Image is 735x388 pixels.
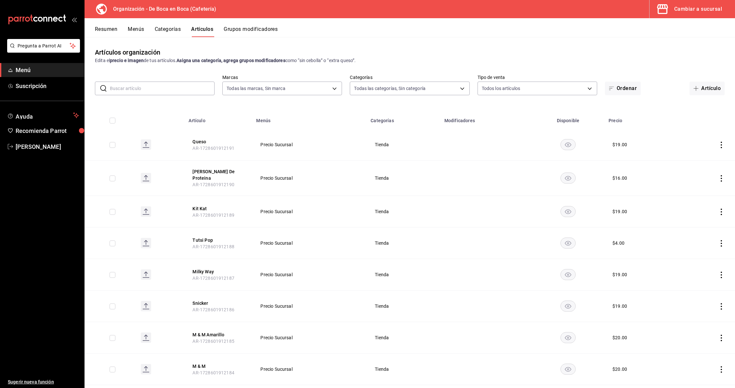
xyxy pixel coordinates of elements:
div: navigation tabs [95,26,735,37]
span: Tienda [375,304,432,308]
button: availability-product [560,364,576,375]
span: AR-1728601912191 [192,146,234,151]
div: $ 19.00 [612,208,627,215]
button: Resumen [95,26,117,37]
span: Suscripción [16,82,79,90]
div: Cambiar a sucursal [674,5,722,14]
span: Precio Sucursal [260,209,359,214]
button: actions [718,209,725,215]
button: actions [718,175,725,182]
button: availability-product [560,238,576,249]
div: $ 4.00 [612,240,624,246]
button: actions [718,335,725,341]
span: AR-1728601912190 [192,182,234,187]
th: Artículo [185,108,252,129]
button: availability-product [560,269,576,280]
button: Menús [128,26,144,37]
button: Artículo [689,82,725,95]
div: Artículos organización [95,47,160,57]
button: actions [718,303,725,310]
span: [PERSON_NAME] [16,142,79,151]
span: Precio Sucursal [260,304,359,308]
span: Tienda [375,367,432,371]
span: Precio Sucursal [260,176,359,180]
span: AR-1728601912184 [192,370,234,375]
strong: Asigna una categoría, agrega grupos modificadores [177,58,285,63]
button: availability-product [560,139,576,150]
span: Precio Sucursal [260,142,359,147]
span: Tienda [375,241,432,245]
button: edit-product-location [192,268,244,275]
button: Pregunta a Parrot AI [7,39,80,53]
button: availability-product [560,301,576,312]
span: Tienda [375,272,432,277]
span: Sugerir nueva función [8,379,79,385]
button: actions [718,240,725,247]
button: actions [718,366,725,373]
button: edit-product-location [192,205,244,212]
button: actions [718,272,725,278]
span: Recomienda Parrot [16,126,79,135]
th: Categorías [367,108,440,129]
label: Marcas [222,75,342,80]
span: Precio Sucursal [260,241,359,245]
h3: Organización - De Boca en Boca (Cafetería) [108,5,217,13]
div: $ 19.00 [612,141,627,148]
span: Precio Sucursal [260,367,359,371]
div: $ 20.00 [612,334,627,341]
a: Pregunta a Parrot AI [5,47,80,54]
span: Pregunta a Parrot AI [18,43,70,49]
span: Todas las marcas, Sin marca [227,85,285,92]
button: open_drawer_menu [72,17,77,22]
span: Todos los artículos [482,85,520,92]
span: Tienda [375,142,432,147]
span: Menú [16,66,79,74]
strong: precio e imagen [110,58,144,63]
div: Edita el de tus artículos. como “sin cebolla” o “extra queso”. [95,57,725,64]
button: actions [718,142,725,148]
div: $ 19.00 [612,271,627,278]
span: Todas las categorías, Sin categoría [354,85,426,92]
div: $ 19.00 [612,303,627,309]
div: $ 16.00 [612,175,627,181]
span: AR-1728601912189 [192,213,234,218]
button: edit-product-location [192,168,244,181]
div: $ 20.00 [612,366,627,372]
th: Modificadores [440,108,532,129]
button: edit-product-location [192,300,244,306]
span: Tienda [375,209,432,214]
span: Precio Sucursal [260,335,359,340]
span: AR-1728601912187 [192,276,234,281]
button: availability-product [560,206,576,217]
button: Ordenar [605,82,641,95]
th: Disponible [532,108,605,129]
th: Precio [605,108,676,129]
button: availability-product [560,332,576,343]
span: Ayuda [16,111,71,119]
label: Categorías [350,75,469,80]
button: availability-product [560,173,576,184]
input: Buscar artículo [110,82,215,95]
span: AR-1728601912185 [192,339,234,344]
button: edit-product-location [192,237,244,243]
span: Precio Sucursal [260,272,359,277]
button: edit-product-location [192,363,244,369]
button: edit-product-location [192,331,244,338]
button: Categorías [155,26,181,37]
button: edit-product-location [192,138,244,145]
button: Artículos [191,26,213,37]
span: AR-1728601912186 [192,307,234,312]
button: Grupos modificadores [224,26,278,37]
th: Menús [252,108,367,129]
label: Tipo de venta [478,75,597,80]
span: Tienda [375,176,432,180]
span: AR-1728601912188 [192,244,234,249]
span: Tienda [375,335,432,340]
